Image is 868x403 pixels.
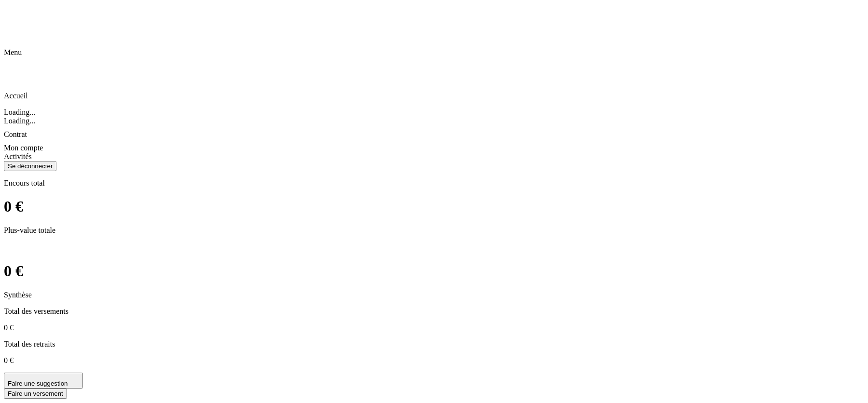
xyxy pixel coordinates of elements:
[4,198,864,215] h1: 0 €
[8,390,63,397] div: Faire un versement
[4,117,35,125] span: Loading...
[4,144,43,152] span: Mon compte
[4,356,864,365] p: 0 €
[4,262,864,280] h1: 0 €
[8,380,68,387] span: Faire une suggestion
[4,291,864,299] p: Synthèse
[4,152,32,161] span: Activités
[4,92,864,100] p: Accueil
[4,373,83,389] button: Faire une suggestion
[4,340,864,349] p: Total des retraits
[4,179,864,188] p: Encours total
[4,70,864,100] div: Accueil
[8,162,53,170] div: Se déconnecter
[4,48,22,56] span: Menu
[4,389,67,399] button: Faire un versement
[4,130,27,138] span: Contrat
[4,307,864,316] p: Total des versements
[4,379,83,387] a: Faire une suggestion
[4,323,864,332] p: 0 €
[4,108,35,116] span: Loading...
[4,161,56,171] button: Se déconnecter
[4,226,864,235] p: Plus-value totale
